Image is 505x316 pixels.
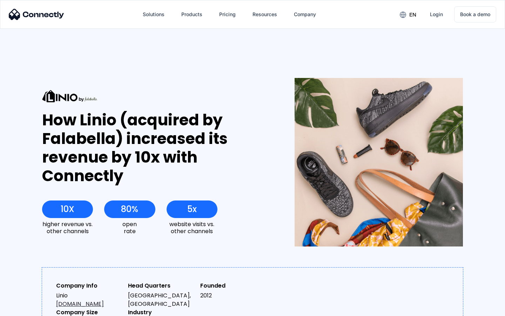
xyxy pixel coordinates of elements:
div: 80% [121,204,138,214]
ul: Language list [14,304,42,314]
a: Login [424,6,449,23]
div: Login [430,9,443,19]
div: open rate [104,221,155,234]
a: [DOMAIN_NAME] [56,300,104,308]
div: Resources [252,9,277,19]
div: higher revenue vs. other channels [42,221,93,234]
div: Company Info [56,282,122,290]
div: Founded [200,282,267,290]
a: Book a demo [454,6,496,22]
div: [GEOGRAPHIC_DATA], [GEOGRAPHIC_DATA] [128,291,194,308]
div: Products [181,9,202,19]
aside: Language selected: English [7,304,42,314]
div: Company [294,9,316,19]
div: 2012 [200,291,267,300]
div: How Linio (acquired by Falabella) increased its revenue by 10x with Connectly [42,111,269,185]
div: en [409,10,416,20]
div: Head Quarters [128,282,194,290]
div: 5x [187,204,197,214]
div: Linio [56,291,122,308]
div: website visits vs. other channels [167,221,217,234]
div: Solutions [143,9,164,19]
div: 10X [61,204,74,214]
div: Pricing [219,9,236,19]
a: Pricing [214,6,241,23]
img: Connectly Logo [9,9,64,20]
